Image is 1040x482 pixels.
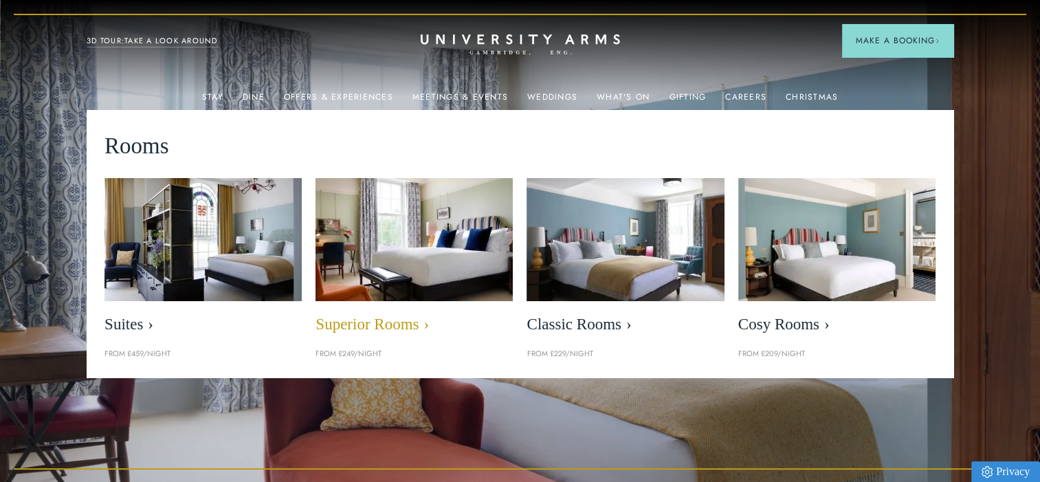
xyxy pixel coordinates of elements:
[527,178,724,302] img: image-7eccef6fe4fe90343db89eb79f703814c40db8b4-400x250-jpg
[412,92,508,110] a: Meetings & Events
[725,92,766,110] a: Careers
[842,24,953,57] button: Make a BookingArrow icon
[527,178,724,341] a: image-7eccef6fe4fe90343db89eb79f703814c40db8b4-400x250-jpg Classic Rooms
[243,92,265,110] a: Dine
[316,315,513,334] span: Superior Rooms
[104,315,302,334] span: Suites
[301,168,528,310] img: image-5bdf0f703dacc765be5ca7f9d527278f30b65e65-400x250-jpg
[971,461,1040,482] a: Privacy
[738,348,936,360] p: From £209/night
[597,92,650,110] a: What's On
[527,348,724,360] p: From £229/night
[104,178,302,302] img: image-21e87f5add22128270780cf7737b92e839d7d65d-400x250-jpg
[104,348,302,360] p: From £459/night
[786,92,838,110] a: Christmas
[669,92,706,110] a: Gifting
[316,348,513,360] p: From £249/night
[87,35,218,47] a: 3D TOUR:TAKE A LOOK AROUND
[738,178,936,302] img: image-0c4e569bfe2498b75de12d7d88bf10a1f5f839d4-400x250-jpg
[527,315,724,334] span: Classic Rooms
[104,178,302,341] a: image-21e87f5add22128270780cf7737b92e839d7d65d-400x250-jpg Suites
[202,92,223,110] a: Stay
[738,315,936,334] span: Cosy Rooms
[527,92,577,110] a: Weddings
[738,178,936,341] a: image-0c4e569bfe2498b75de12d7d88bf10a1f5f839d4-400x250-jpg Cosy Rooms
[935,39,940,43] img: Arrow icon
[421,34,620,56] a: Home
[856,34,940,47] span: Make a Booking
[316,178,513,341] a: image-5bdf0f703dacc765be5ca7f9d527278f30b65e65-400x250-jpg Superior Rooms
[284,92,393,110] a: Offers & Experiences
[104,128,169,164] span: Rooms
[982,466,993,478] img: Privacy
